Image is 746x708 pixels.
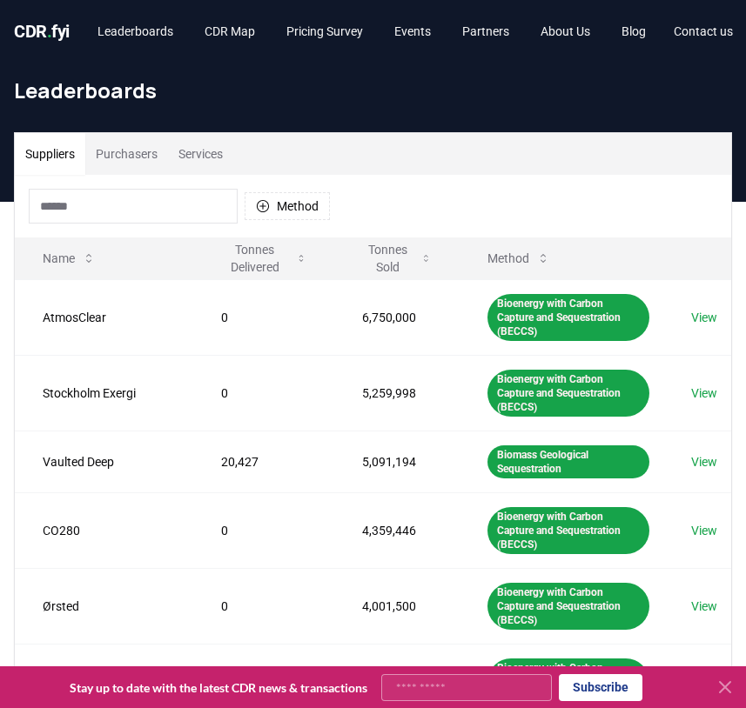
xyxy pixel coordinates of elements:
a: View [691,384,717,402]
a: CDR.fyi [14,19,70,43]
button: Tonnes Delivered [207,241,320,276]
a: Pricing Survey [272,16,377,47]
div: Bioenergy with Carbon Capture and Sequestration (BECCS) [487,658,649,705]
a: View [691,522,717,539]
td: 0 [193,279,334,355]
a: CDR Map [191,16,269,47]
a: Leaderboards [84,16,187,47]
td: AtmosClear [15,279,193,355]
td: 4,001,500 [334,568,460,644]
td: 20,427 [193,431,334,492]
button: Purchasers [85,133,168,175]
a: View [691,453,717,471]
div: Bioenergy with Carbon Capture and Sequestration (BECCS) [487,583,649,630]
a: Partners [448,16,523,47]
button: Method [474,241,564,276]
a: View [691,309,717,326]
button: Services [168,133,233,175]
td: CO280 [15,492,193,568]
td: 4,359,446 [334,492,460,568]
a: Events [380,16,445,47]
span: . [47,21,52,42]
td: Vaulted Deep [15,431,193,492]
td: 0 [193,568,334,644]
button: Name [29,241,110,276]
a: View [691,598,717,615]
td: Ørsted [15,568,193,644]
nav: Main [84,16,660,47]
td: 0 [193,492,334,568]
div: Bioenergy with Carbon Capture and Sequestration (BECCS) [487,294,649,341]
td: 0 [193,355,334,431]
span: CDR fyi [14,21,70,42]
button: Suppliers [15,133,85,175]
a: About Us [527,16,604,47]
td: 5,091,194 [334,431,460,492]
a: Blog [608,16,660,47]
div: Bioenergy with Carbon Capture and Sequestration (BECCS) [487,370,649,417]
h1: Leaderboards [14,77,732,104]
button: Tonnes Sold [348,241,446,276]
td: Stockholm Exergi [15,355,193,431]
div: Biomass Geological Sequestration [487,445,649,478]
button: Method [245,192,330,220]
div: Bioenergy with Carbon Capture and Sequestration (BECCS) [487,507,649,554]
td: 5,259,998 [334,355,460,431]
td: 6,750,000 [334,279,460,355]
